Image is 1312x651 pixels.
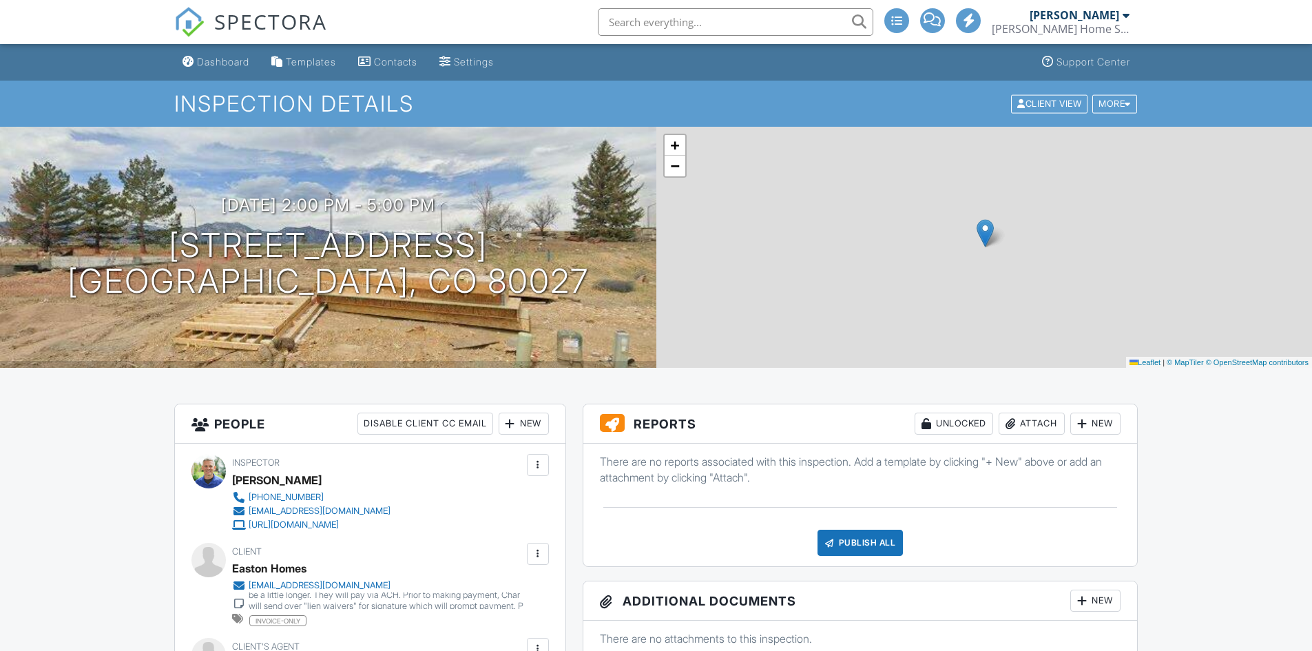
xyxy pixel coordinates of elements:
div: [PHONE_NUMBER] [249,492,324,503]
a: SPECTORA [174,19,327,48]
h3: Additional Documents [583,581,1138,621]
a: © MapTiler [1167,358,1204,366]
span: Inspector [232,457,280,468]
div: Publish All [818,530,904,556]
a: [PHONE_NUMBER] [232,490,391,504]
div: [EMAIL_ADDRESS][DOMAIN_NAME] [249,506,391,517]
span: + [670,136,679,154]
h3: Reports [583,404,1138,444]
div: [URL][DOMAIN_NAME] [249,519,339,530]
div: More [1092,94,1137,113]
a: Zoom in [665,135,685,156]
a: [EMAIL_ADDRESS][DOMAIN_NAME] [232,504,391,518]
div: Easton Homes [232,558,306,579]
img: The Best Home Inspection Software - Spectora [174,7,205,37]
div: [EMAIL_ADDRESS][DOMAIN_NAME] [249,580,391,591]
div: Dashboard [197,56,249,68]
span: Client [232,546,262,557]
p: There are no attachments to this inspection. [600,631,1121,646]
a: © OpenStreetMap contributors [1206,358,1309,366]
span: | [1163,358,1165,366]
a: Zoom out [665,156,685,176]
div: Client View [1011,94,1087,113]
h1: Inspection Details [174,92,1138,116]
input: Search everything... [598,8,873,36]
span: − [670,157,679,174]
span: invoice-only [249,615,306,626]
div: Disable Client CC Email [357,413,493,435]
span: SPECTORA [214,7,327,36]
a: [URL][DOMAIN_NAME] [232,518,391,532]
div: [DATE] USE THIS PROFILE conf'd email for payments (AS) OK to invoice and unlock reports Net-30. T... [249,568,523,634]
h3: [DATE] 2:00 pm - 5:00 pm [221,196,435,214]
div: New [1070,590,1121,612]
div: Settings [454,56,494,68]
p: There are no reports associated with this inspection. Add a template by clicking "+ New" above or... [600,454,1121,485]
div: Attach [999,413,1065,435]
div: New [499,413,549,435]
div: New [1070,413,1121,435]
img: Marker [977,219,994,247]
a: Contacts [353,50,423,75]
div: Unlocked [915,413,993,435]
a: Settings [434,50,499,75]
a: Templates [266,50,342,75]
a: Dashboard [177,50,255,75]
div: [PERSON_NAME] [1030,8,1119,22]
h3: People [175,404,565,444]
h1: [STREET_ADDRESS] [GEOGRAPHIC_DATA], CO 80027 [67,227,589,300]
a: Support Center [1037,50,1136,75]
div: Support Center [1056,56,1130,68]
a: Client View [1010,98,1091,108]
div: Contacts [374,56,417,68]
a: [EMAIL_ADDRESS][DOMAIN_NAME] [232,579,523,592]
div: Scott Home Services, LLC [992,22,1129,36]
div: Templates [286,56,336,68]
div: [PERSON_NAME] [232,470,322,490]
a: Leaflet [1129,358,1160,366]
